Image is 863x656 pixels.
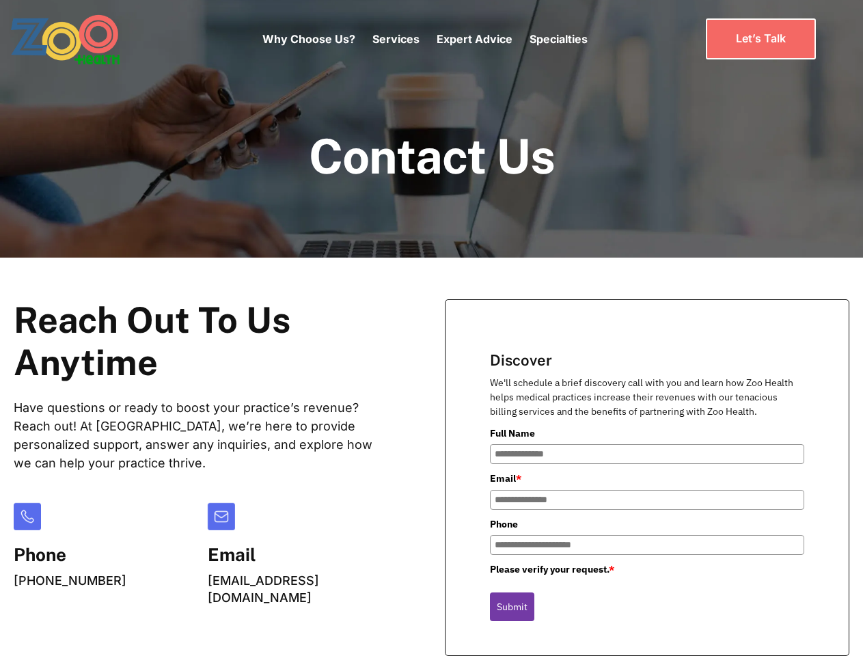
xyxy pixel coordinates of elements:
a: Let’s Talk [706,18,816,59]
p: Have questions or ready to boost your practice’s revenue? Reach out! At [GEOGRAPHIC_DATA], we’re ... [14,398,390,472]
a: [EMAIL_ADDRESS][DOMAIN_NAME] [208,573,319,605]
h2: Reach Out To Us Anytime [14,299,390,385]
h5: Email [208,544,391,565]
h1: Contact Us [309,130,555,182]
div: Services [372,10,420,68]
h5: Phone [14,544,126,565]
a: Expert Advice [437,32,512,46]
p: Services [372,31,420,47]
label: Email [490,471,804,486]
label: Full Name [490,426,804,441]
p: We'll schedule a brief discovery call with you and learn how Zoo Health helps medical practices i... [490,376,804,419]
label: Phone [490,517,804,532]
a: [PHONE_NUMBER] [14,573,126,588]
a: Specialties [530,32,588,46]
label: Please verify your request. [490,562,804,577]
a: home [10,14,157,65]
h2: Discover [490,351,804,369]
button: Submit [490,592,534,621]
div: Specialties [530,10,588,68]
a: Why Choose Us? [262,32,355,46]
